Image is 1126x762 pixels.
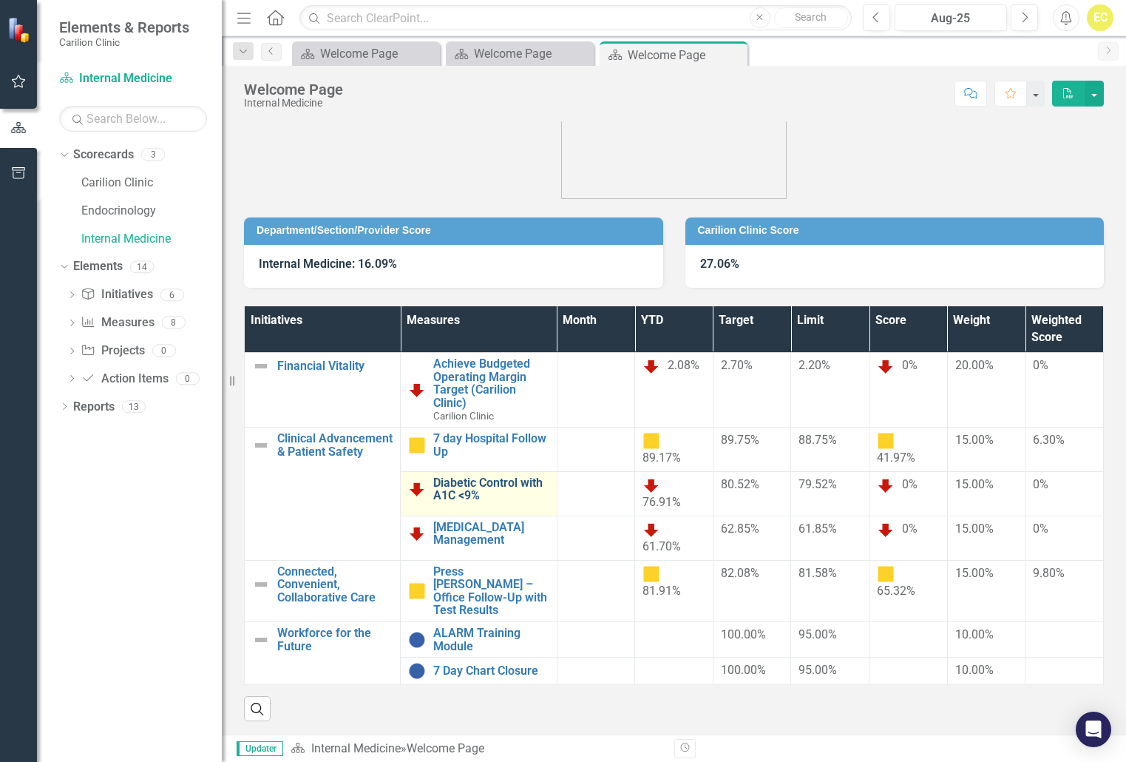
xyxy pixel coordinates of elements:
[877,565,895,583] img: Caution
[259,257,397,271] strong: Internal Medicine: 16.09%
[407,741,484,755] div: Welcome Page
[902,477,918,491] span: 0%
[73,399,115,416] a: Reports
[252,631,270,649] img: Not Defined
[721,663,766,677] span: 100.00%
[122,400,146,413] div: 13
[433,565,549,617] a: Press [PERSON_NAME] – Office Follow-Up with Test Results
[401,471,557,516] td: Double-Click to Edit Right Click for Context Menu
[291,741,663,758] div: »
[277,627,393,653] a: Workforce for the Future
[642,451,681,465] span: 89.17%
[401,353,557,428] td: Double-Click to Edit Right Click for Context Menu
[401,560,557,621] td: Double-Click to Edit Right Click for Context Menu
[900,10,1002,27] div: Aug-25
[955,477,994,491] span: 15.00%
[877,432,895,450] img: Caution
[277,360,393,373] a: Financial Vitality
[721,477,759,491] span: 80.52%
[81,203,222,220] a: Endocrinology
[698,225,1097,236] h3: Carilion Clinic Score
[252,357,270,375] img: Not Defined
[245,353,401,428] td: Double-Click to Edit Right Click for Context Menu
[401,428,557,472] td: Double-Click to Edit Right Click for Context Menu
[408,525,426,542] img: Below Plan
[721,433,759,447] span: 89.75%
[955,358,994,372] span: 20.00%
[81,343,144,360] a: Projects
[877,584,915,598] span: 65.32%
[642,584,681,598] span: 81.91%
[141,149,165,161] div: 3
[642,476,660,494] img: Below Plan
[320,44,436,63] div: Welcome Page
[798,522,837,536] span: 61.85%
[244,98,343,109] div: Internal Medicine
[642,357,660,375] img: Below Plan
[721,627,766,641] span: 100.00%
[955,522,994,536] span: 15.00%
[252,436,270,454] img: Not Defined
[408,582,426,600] img: Caution
[152,345,176,357] div: 0
[59,106,207,132] input: Search Below...
[700,257,739,271] strong: 27.06%
[433,627,549,653] a: ALARM Training Module
[408,480,426,498] img: Below Plan
[798,477,837,491] span: 79.52%
[1033,358,1048,372] span: 0%
[7,16,33,42] img: ClearPoint Strategy
[408,662,426,680] img: No Information
[450,44,590,63] a: Welcome Page
[795,11,827,23] span: Search
[244,81,343,98] div: Welcome Page
[59,36,189,48] small: Carilion Clinic
[877,451,915,465] span: 41.97%
[955,663,994,677] span: 10.00%
[81,231,222,248] a: Internal Medicine
[245,560,401,621] td: Double-Click to Edit Right Click for Context Menu
[81,286,152,303] a: Initiatives
[277,432,393,458] a: Clinical Advancement & Patient Safety
[245,428,401,561] td: Double-Click to Edit Right Click for Context Menu
[433,664,549,678] a: 7 Day Chart Closure
[902,522,918,536] span: 0%
[628,46,744,64] div: Welcome Page
[277,565,393,604] a: Connected, Convenient, Collaborative Care
[257,225,656,236] h3: Department/Section/Provider Score
[474,44,590,63] div: Welcome Page
[561,103,787,199] img: carilion%20clinic%20logo%202.0.png
[877,521,895,539] img: Below Plan
[59,70,207,87] a: Internal Medicine
[160,289,184,301] div: 6
[433,476,549,502] a: Diabetic Control with A1C <9%
[955,433,994,447] span: 15.00%
[955,627,994,641] span: 10.00%
[798,433,837,447] span: 88.75%
[721,522,759,536] span: 62.85%
[642,495,681,509] span: 76.91%
[401,621,557,657] td: Double-Click to Edit Right Click for Context Menu
[299,5,852,31] input: Search ClearPoint...
[798,566,837,580] span: 81.58%
[721,566,759,580] span: 82.08%
[955,566,994,580] span: 15.00%
[311,741,401,755] a: Internal Medicine
[176,372,200,385] div: 0
[774,7,848,28] button: Search
[401,516,557,560] td: Double-Click to Edit Right Click for Context Menu
[401,658,557,685] td: Double-Click to Edit Right Click for Context Menu
[245,621,401,684] td: Double-Click to Edit Right Click for Context Menu
[296,44,436,63] a: Welcome Page
[81,314,154,331] a: Measures
[1076,712,1111,747] div: Open Intercom Messenger
[252,576,270,593] img: Not Defined
[433,432,549,458] a: 7 day Hospital Follow Up
[408,381,426,399] img: Below Plan
[433,410,494,422] span: Carilion Clinic
[668,358,699,372] span: 2.08%
[895,4,1007,31] button: Aug-25
[81,371,168,388] a: Action Items
[1087,4,1113,31] button: EC
[73,146,134,163] a: Scorecards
